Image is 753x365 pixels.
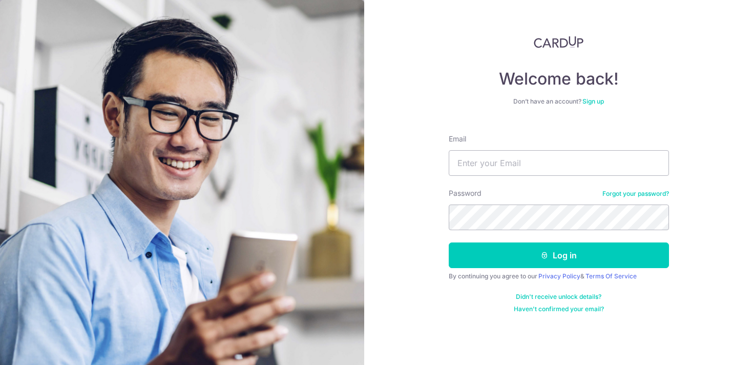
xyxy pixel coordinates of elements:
h4: Welcome back! [449,69,669,89]
a: Forgot your password? [602,190,669,198]
label: Email [449,134,466,144]
input: Enter your Email [449,150,669,176]
div: By continuing you agree to our & [449,272,669,280]
a: Haven't confirmed your email? [514,305,604,313]
a: Sign up [582,97,604,105]
a: Didn't receive unlock details? [516,293,601,301]
a: Terms Of Service [585,272,637,280]
a: Privacy Policy [538,272,580,280]
img: CardUp Logo [534,36,584,48]
label: Password [449,188,482,198]
button: Log in [449,242,669,268]
div: Don’t have an account? [449,97,669,106]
